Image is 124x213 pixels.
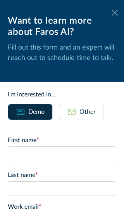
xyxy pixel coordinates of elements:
[8,15,116,38] div: Want to learn more about Faros AI?
[8,170,116,180] label: Last name
[8,43,116,64] p: Fill out this form and an expert will reach out to schedule time to talk.
[28,107,45,117] div: Demo
[79,107,96,117] div: Other
[8,136,116,145] label: First name
[8,202,116,211] label: Work email
[8,90,116,99] div: I'm interested in...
